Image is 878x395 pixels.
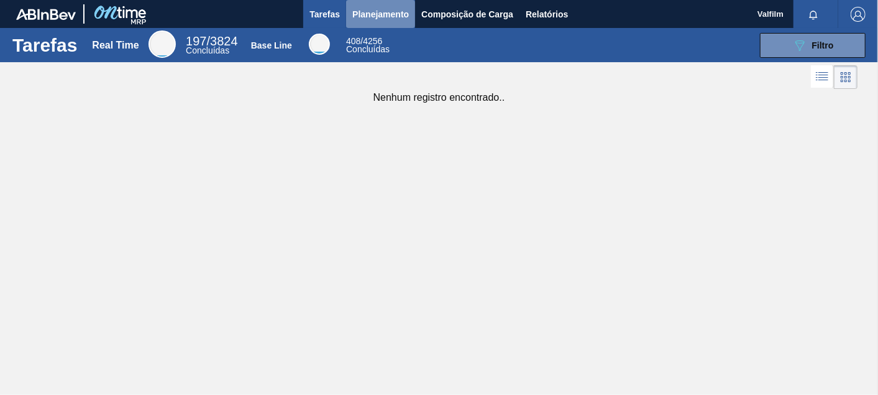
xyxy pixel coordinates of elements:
img: Logout [851,7,866,22]
div: Visão em Lista [811,65,834,89]
div: Real Time [186,36,237,55]
div: Visão em Cards [834,65,857,89]
div: Base Line [346,37,390,53]
span: Concluídas [186,45,229,55]
span: Composição de Carga [421,7,513,22]
img: TNhmsLtSVTkK8tSr43FrP2fwEKptu5GPRR3wAAAABJRU5ErkJggg== [16,9,76,20]
span: / 4256 [346,36,382,46]
h1: Tarefas [12,38,78,52]
span: Relatórios [526,7,568,22]
span: / 3824 [186,34,237,48]
button: Filtro [760,33,866,58]
span: Concluídas [346,44,390,54]
div: Base Line [309,34,330,55]
div: Base Line [251,40,292,50]
span: 408 [346,36,360,46]
span: 197 [186,34,206,48]
span: Tarefas [309,7,340,22]
button: Notificações [793,6,833,23]
span: Planejamento [352,7,409,22]
div: Real Time [92,40,139,51]
span: Filtro [812,40,834,50]
div: Real Time [149,30,176,58]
